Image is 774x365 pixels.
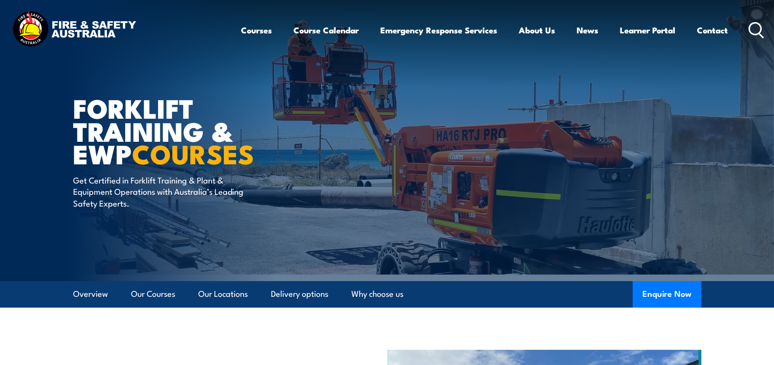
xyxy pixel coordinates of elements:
a: Contact [697,17,728,43]
a: Our Courses [131,281,175,307]
strong: COURSES [132,132,254,173]
a: About Us [519,17,555,43]
a: Emergency Response Services [380,17,497,43]
a: Learner Portal [620,17,675,43]
a: Course Calendar [294,17,359,43]
p: Get Certified in Forklift Training & Plant & Equipment Operations with Australia’s Leading Safety... [73,174,252,209]
a: Overview [73,281,108,307]
h1: Forklift Training & EWP [73,96,316,165]
a: News [577,17,598,43]
a: Delivery options [271,281,328,307]
a: Courses [241,17,272,43]
a: Our Locations [198,281,248,307]
button: Enquire Now [633,281,701,308]
a: Why choose us [351,281,403,307]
